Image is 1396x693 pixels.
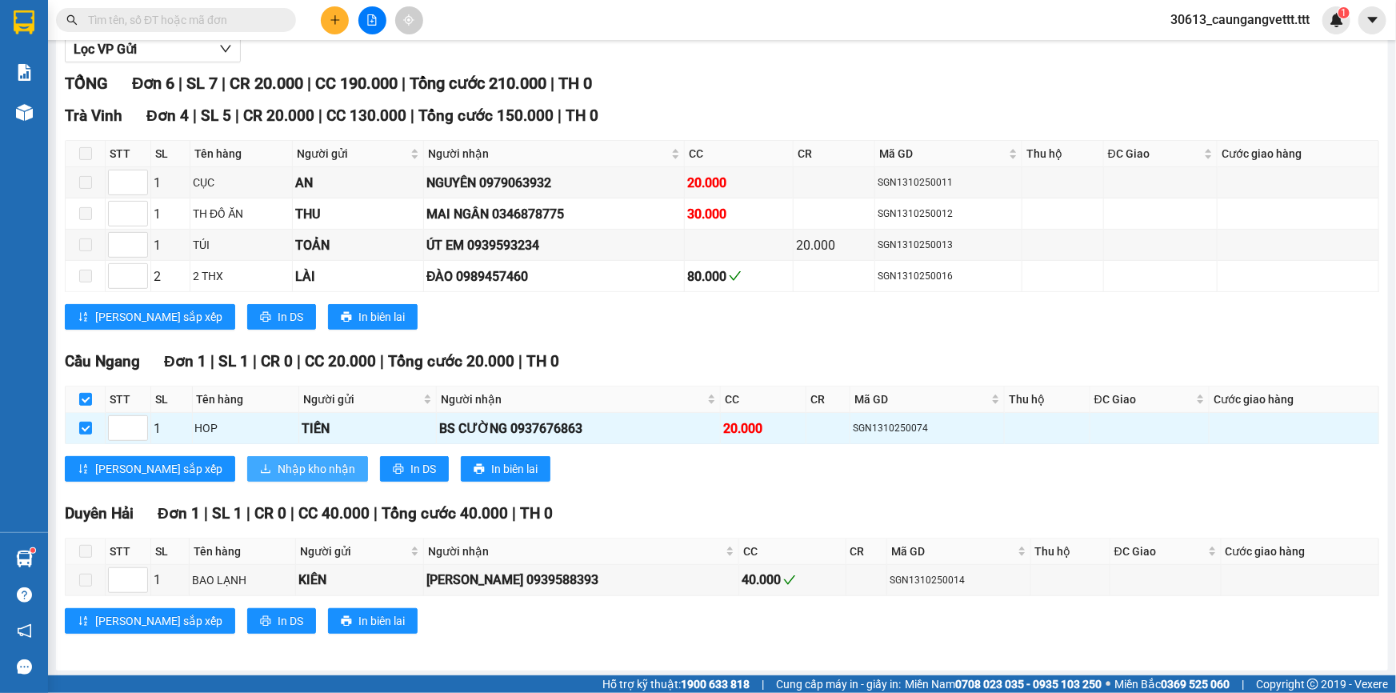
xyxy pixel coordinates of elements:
[796,235,872,255] div: 20.000
[1114,675,1230,693] span: Miền Bắc
[65,304,235,330] button: sort-ascending[PERSON_NAME] sắp xếp
[850,413,1005,444] td: SGN1310250074
[602,675,750,693] span: Hỗ trợ kỹ thuật:
[1161,678,1230,691] strong: 0369 525 060
[222,74,226,93] span: |
[192,571,293,589] div: BAO LẠNH
[193,236,290,254] div: TÚI
[388,352,514,371] span: Tổng cước 20.000
[190,539,296,565] th: Tên hàng
[491,460,538,478] span: In biên lai
[358,6,386,34] button: file-add
[88,11,277,29] input: Tìm tên, số ĐT hoặc mã đơn
[526,352,559,371] span: TH 0
[261,352,293,371] span: CR 0
[260,463,271,476] span: download
[260,615,271,628] span: printer
[762,675,764,693] span: |
[875,230,1022,261] td: SGN1310250013
[512,504,516,523] span: |
[1242,675,1244,693] span: |
[212,504,242,523] span: SL 1
[875,167,1022,198] td: SGN1310250011
[17,659,32,675] span: message
[158,504,200,523] span: Đơn 1
[441,391,704,408] span: Người nhận
[328,608,418,634] button: printerIn biên lai
[247,608,316,634] button: printerIn DS
[303,391,420,408] span: Người gửi
[955,678,1102,691] strong: 0708 023 035 - 0935 103 250
[78,311,89,324] span: sort-ascending
[474,463,485,476] span: printer
[154,266,187,286] div: 2
[193,387,300,413] th: Tên hàng
[298,570,421,590] div: KIÊN
[321,6,349,34] button: plus
[106,387,151,413] th: STT
[685,141,794,167] th: CC
[65,504,134,523] span: Duyên Hải
[178,74,182,93] span: |
[154,235,187,255] div: 1
[1330,13,1344,27] img: icon-new-feature
[297,145,407,162] span: Người gửi
[853,421,1002,436] div: SGN1310250074
[687,204,790,224] div: 30.000
[295,235,421,255] div: TOẢN
[106,141,151,167] th: STT
[74,39,137,59] span: Lọc VP Gửi
[783,574,796,587] span: check
[247,304,316,330] button: printerIn DS
[78,463,89,476] span: sort-ascending
[358,612,405,630] span: In biên lai
[295,266,421,286] div: LÀI
[95,460,222,478] span: [PERSON_NAME] sắp xếp
[235,106,239,125] span: |
[151,141,190,167] th: SL
[151,539,190,565] th: SL
[887,565,1030,596] td: SGN1310250014
[846,539,888,565] th: CR
[382,504,508,523] span: Tổng cước 40.000
[210,352,214,371] span: |
[16,104,33,121] img: warehouse-icon
[681,678,750,691] strong: 1900 633 818
[520,504,553,523] span: TH 0
[558,106,562,125] span: |
[1218,141,1379,167] th: Cước giao hàng
[418,106,554,125] span: Tổng cước 150.000
[1031,539,1110,565] th: Thu hộ
[16,551,33,567] img: warehouse-icon
[1307,679,1318,690] span: copyright
[17,623,32,639] span: notification
[330,14,341,26] span: plus
[878,175,1019,190] div: SGN1310250011
[302,419,434,439] div: TIẾN
[328,304,418,330] button: printerIn biên lai
[260,311,271,324] span: printer
[374,504,378,523] span: |
[16,64,33,81] img: solution-icon
[1358,6,1386,34] button: caret-down
[854,391,988,408] span: Mã GD
[687,173,790,193] div: 20.000
[204,504,208,523] span: |
[219,42,232,55] span: down
[297,352,301,371] span: |
[366,14,378,26] span: file-add
[278,308,303,326] span: In DS
[218,352,249,371] span: SL 1
[426,570,736,590] div: [PERSON_NAME] 0939588393
[1108,145,1201,162] span: ĐC Giao
[341,311,352,324] span: printer
[30,548,35,553] sup: 1
[426,173,682,193] div: NGUYÊN 0979063932
[890,573,1027,588] div: SGN1310250014
[298,504,370,523] span: CC 40.000
[742,570,842,590] div: 40.000
[246,504,250,523] span: |
[65,352,140,371] span: Cầu Ngang
[243,106,314,125] span: CR 20.000
[410,460,436,478] span: In DS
